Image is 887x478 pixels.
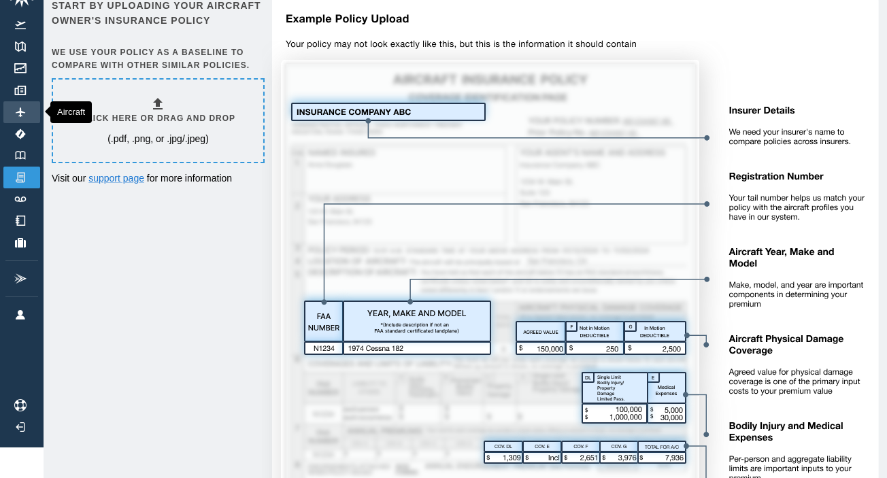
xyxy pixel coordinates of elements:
p: (.pdf, .png, or .jpg/.jpeg) [107,132,209,146]
a: support page [88,173,144,184]
h6: We use your policy as a baseline to compare with other similar policies. [52,46,262,72]
h6: Click here or drag and drop [81,112,235,125]
p: Visit our for more information [52,171,262,185]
